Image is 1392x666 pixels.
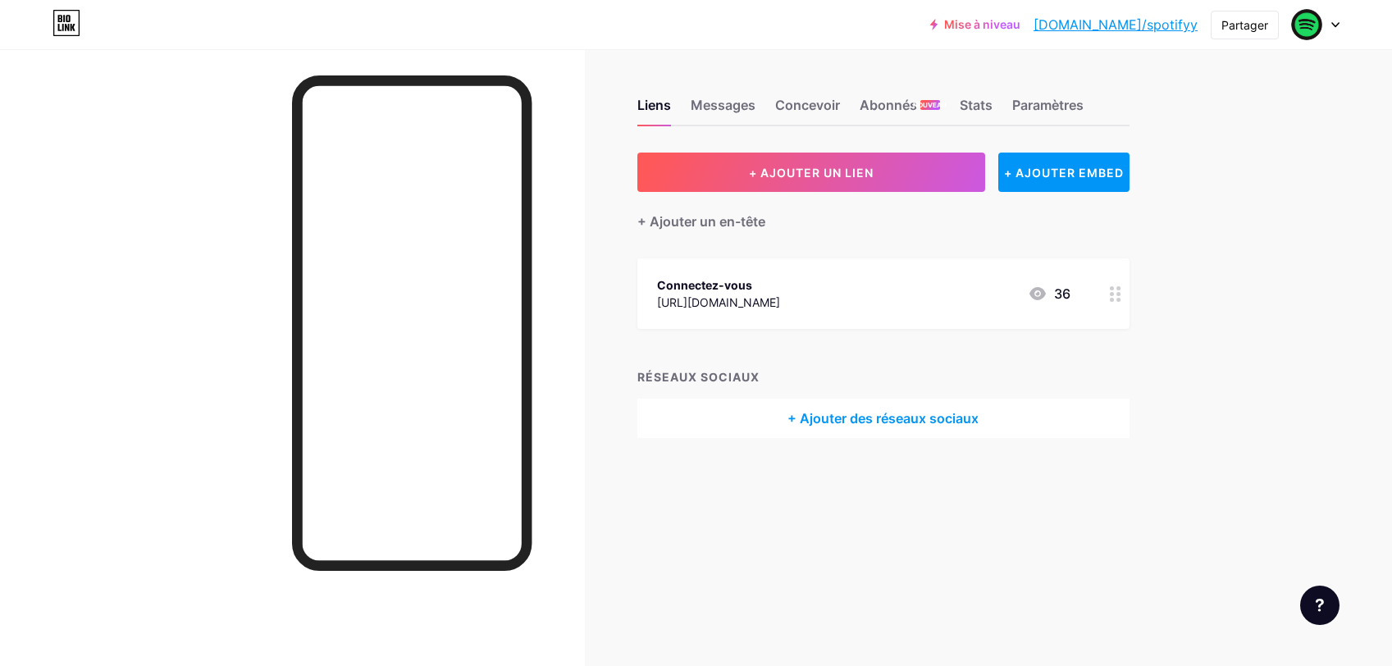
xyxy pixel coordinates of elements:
[1054,284,1070,303] font: 36
[944,18,1020,31] font: Mise à niveau
[1221,16,1268,34] div: Partager
[637,399,1130,438] div: + Ajouter des réseaux sociaux
[657,294,780,311] div: [URL][DOMAIN_NAME]
[691,95,755,125] div: Messages
[749,166,874,180] span: + AJOUTER UN LIEN
[775,95,840,125] div: Concevoir
[637,95,671,125] div: Liens
[960,95,993,125] div: Stats
[657,276,780,294] div: Connectez-vous
[860,95,917,115] font: Abonnés
[998,153,1129,192] div: + AJOUTER EMBED
[913,100,947,110] span: NOUVEAU
[637,153,986,192] button: + AJOUTER UN LIEN
[1034,15,1198,34] a: [DOMAIN_NAME]/spotifyy
[1291,9,1322,40] img: Spotify
[1012,95,1084,125] div: Paramètres
[637,212,765,231] div: + Ajouter un en-tête
[637,368,1130,385] div: RÉSEAUX SOCIAUX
